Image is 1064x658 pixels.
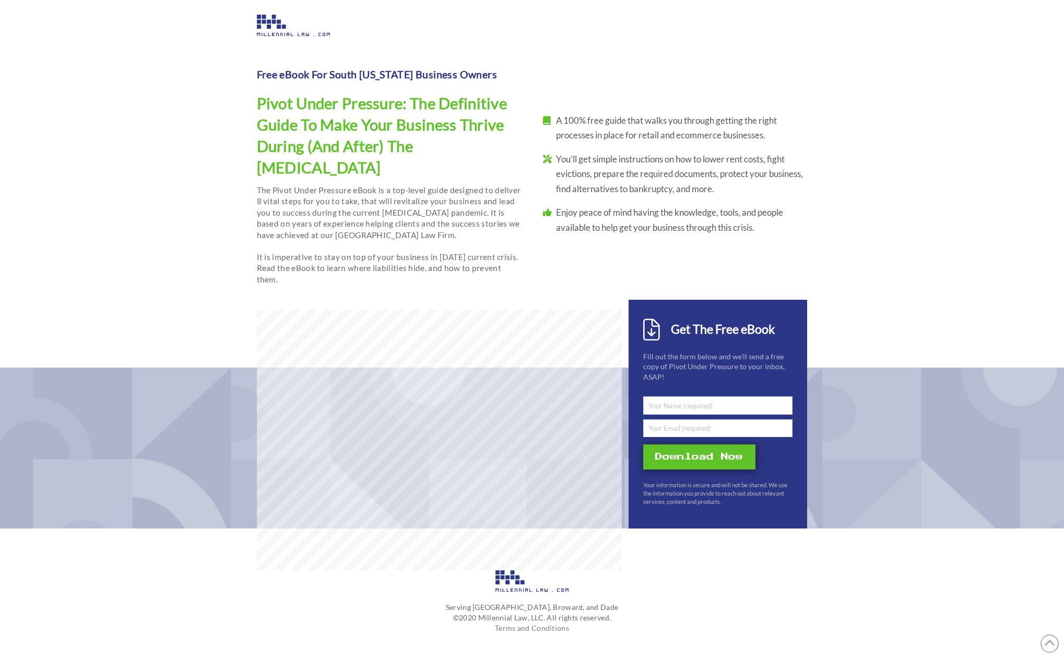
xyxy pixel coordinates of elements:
p: ©2020 Millennial Law, LLC. All rights reserved. [257,613,808,623]
a: Back to Top [1041,634,1059,653]
li: You’ll get simple instructions on how to lower rent costs, fight evictions, prepare the required ... [556,147,807,201]
input: Download Now [643,444,755,469]
img: Image [257,15,330,36]
h1: Get The Free eBook [671,321,793,337]
span: The Pivot Under Pressure eBook is a top-level guide designed to deliver 8 vital steps for you to ... [257,185,521,240]
p: Fill out the form below and we'll send a free copy of Pivot Under Pressure to your inbox, ASAP! [643,351,793,382]
a: Terms and Conditions [495,624,569,632]
p: Serving [GEOGRAPHIC_DATA], Broward, and Dade [257,602,808,613]
h1: Pivot Under Pressure: The Definitive Guide To Make Your Business Thrive During (And After) The [M... [257,92,507,179]
input: Your Name (required) [643,396,793,414]
input: Your Email (required) [643,419,793,437]
form: Contact form [643,396,793,469]
img: Image [495,570,569,592]
span: It is imperative to stay on top of your business in [DATE] current crisis. Read the eBook to lear... [257,252,518,284]
li: A 100% free guide that walks you through getting the right processes in place for retail and ecom... [556,109,807,147]
div: Your information is secure and will not be shared. We use the information you provide to reach ou... [643,481,793,520]
p: Free eBook For South [US_STATE] Business Owners [257,67,518,82]
li: Enjoy peace of mind having the knowledge, tools, and people available to help get your business t... [556,201,807,240]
